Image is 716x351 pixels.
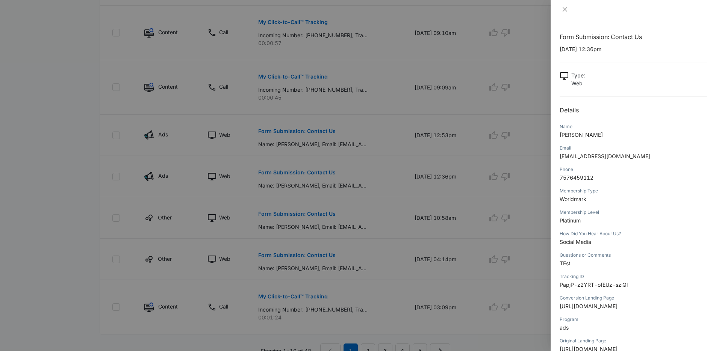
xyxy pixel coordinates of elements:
[560,260,571,266] span: TEst
[571,79,585,87] p: Web
[560,295,707,301] div: Conversion Landing Page
[571,71,585,79] p: Type :
[560,32,707,41] h1: Form Submission: Contact Us
[560,174,593,181] span: 7576459112
[560,209,707,216] div: Membership Level
[560,153,650,159] span: [EMAIL_ADDRESS][DOMAIN_NAME]
[560,316,707,323] div: Program
[560,145,707,151] div: Email
[560,196,586,202] span: Worldmark
[560,252,707,259] div: Questions or Comments
[560,132,603,138] span: [PERSON_NAME]
[560,303,618,309] span: [URL][DOMAIN_NAME]
[560,217,581,224] span: Platinum
[560,123,707,130] div: Name
[560,106,707,115] h2: Details
[560,6,570,13] button: Close
[560,239,591,245] span: Social Media
[560,324,569,331] span: ads
[560,273,707,280] div: Tracking ID
[560,337,707,344] div: Original Landing Page
[560,166,707,173] div: Phone
[562,6,568,12] span: close
[560,230,707,237] div: How Did You Hear About Us?
[560,281,628,288] span: PapjP-z2YRT-ofEUz-sziQl
[560,45,707,53] p: [DATE] 12:36pm
[560,188,707,194] div: Membership Type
